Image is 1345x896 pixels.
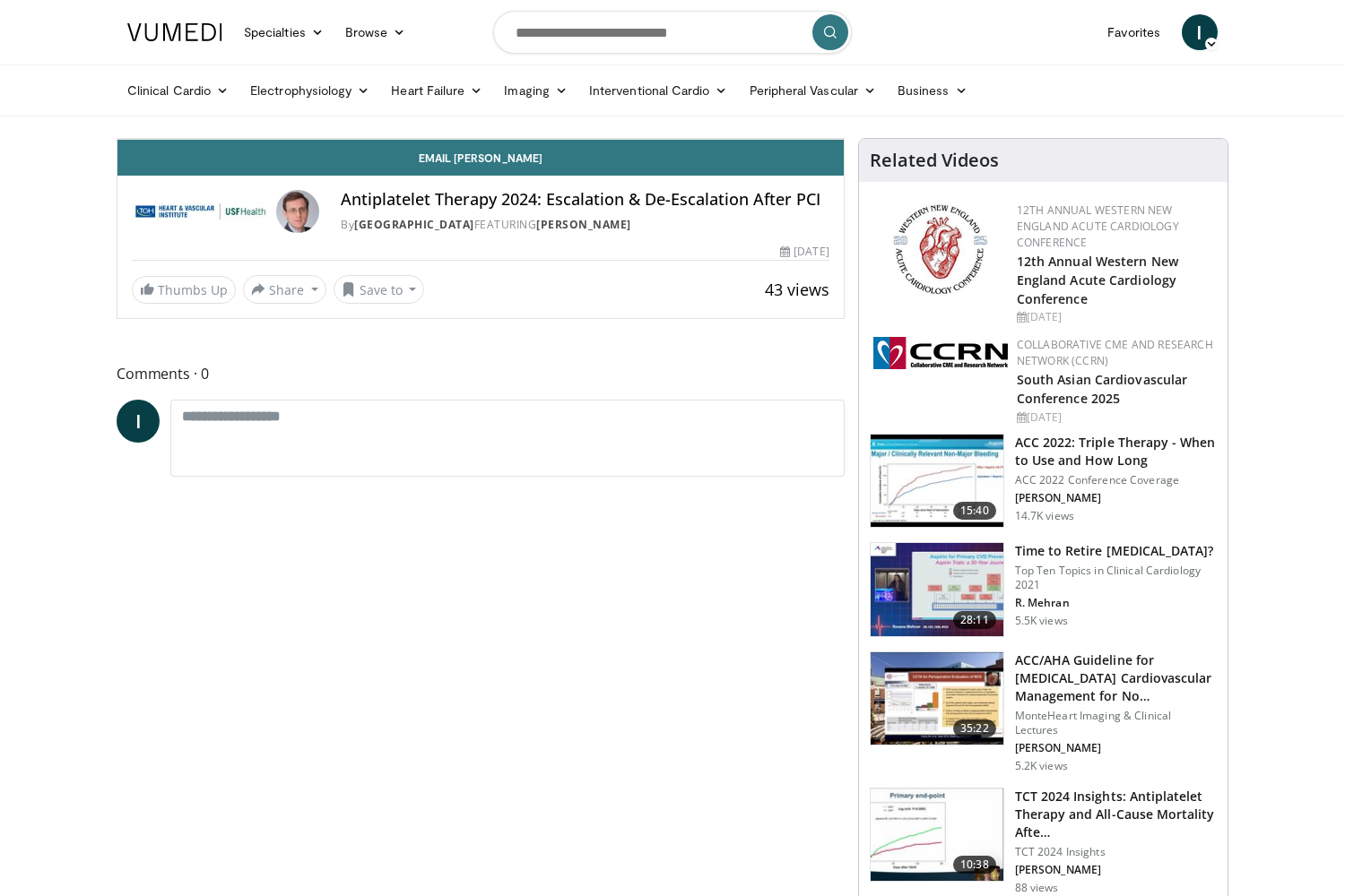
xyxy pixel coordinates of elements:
a: Clinical Cardio [117,73,239,108]
p: ACC 2022 Conference Coverage [1015,473,1217,487]
button: Share [243,275,326,304]
p: 5.2K views [1015,759,1068,773]
a: 15:40 ACC 2022: Triple Therapy - When to Use and How Long ACC 2022 Conference Coverage [PERSON_NA... [870,434,1217,529]
h3: ACC 2022: Triple Therapy - When to Use and How Long [1015,434,1217,470]
video-js: Video Player [117,139,844,140]
p: 14.7K views [1015,509,1074,523]
a: [PERSON_NAME] [536,217,631,232]
img: 35cfec52-9976-47ff-816b-fa08a83da599.150x105_q85_crop-smart_upscale.jpg [871,543,1003,636]
a: 12th Annual Western New England Acute Cardiology Conference [1017,253,1178,307]
a: [GEOGRAPHIC_DATA] [354,217,474,232]
a: Email [PERSON_NAME] [117,140,844,176]
a: Electrophysiology [239,73,380,108]
a: 28:11 Time to Retire [MEDICAL_DATA]? Top Ten Topics in Clinical Cardiology 2021 R. Mehran 5.5K views [870,542,1217,637]
a: Peripheral Vascular [739,73,887,108]
a: 12th Annual Western New England Acute Cardiology Conference [1017,202,1179,250]
a: Business [887,73,978,108]
h3: Time to Retire [MEDICAL_DATA]? [1015,542,1217,560]
h3: TCT 2024 Insights: Antiplatelet Therapy and All-Cause Mortality Afte… [1015,788,1217,841]
a: I [1182,14,1218,50]
img: a04ee3ba-8487-4636-b0fb-5e8d268f3737.png.150x105_q85_autocrop_double_scale_upscale_version-0.2.png [873,337,1008,369]
img: 537b36b3-3897-4da7-b999-949d16efc4b9.150x105_q85_crop-smart_upscale.jpg [871,788,1003,882]
a: 35:22 ACC/AHA Guideline for [MEDICAL_DATA] Cardiovascular Management for No… MonteHeart Imaging &... [870,651,1217,773]
img: Avatar [276,190,319,233]
p: [PERSON_NAME] [1015,491,1217,505]
p: [PERSON_NAME] [1015,741,1217,755]
h4: Related Videos [870,150,999,171]
h3: ACC/AHA Guideline for [MEDICAL_DATA] Cardiovascular Management for No… [1015,651,1217,705]
img: 97e381e7-ae08-4dc1-8c07-88fdf858e3b3.150x105_q85_crop-smart_upscale.jpg [871,652,1003,745]
span: 28:11 [953,611,996,629]
button: Save to [334,275,425,304]
div: [DATE] [780,244,829,260]
img: 9cc0c993-ed59-4664-aa07-2acdd981abd5.150x105_q85_crop-smart_upscale.jpg [871,435,1003,528]
div: [DATE] [1017,409,1213,426]
span: 35:22 [953,719,996,737]
p: Top Ten Topics in Clinical Cardiology 2021 [1015,564,1217,592]
img: VuMedi Logo [127,23,222,41]
a: Collaborative CME and Research Network (CCRN) [1017,337,1213,368]
a: South Asian Cardiovascular Conference 2025 [1017,371,1188,407]
a: Browse [334,14,417,50]
a: Favorites [1097,14,1171,50]
h4: Antiplatelet Therapy 2024: Escalation & De-Escalation After PCI [341,190,829,210]
p: 88 views [1015,881,1059,895]
a: 10:38 TCT 2024 Insights: Antiplatelet Therapy and All-Cause Mortality Afte… TCT 2024 Insights [PE... [870,788,1217,895]
a: Heart Failure [380,73,493,108]
input: Search topics, interventions [493,11,852,54]
a: I [117,400,160,443]
div: [DATE] [1017,309,1213,325]
span: Comments 0 [117,362,845,385]
a: Interventional Cardio [578,73,739,108]
p: [PERSON_NAME] [1015,863,1217,877]
img: Tampa General Hospital Heart & Vascular Institute [132,190,269,233]
p: MonteHeart Imaging & Clinical Lectures [1015,709,1217,737]
span: 15:40 [953,502,996,520]
p: 5.5K views [1015,614,1068,628]
p: R. Mehran [1015,596,1217,610]
span: 43 views [765,279,829,300]
p: TCT 2024 Insights [1015,845,1217,859]
a: Specialties [233,14,334,50]
a: Imaging [493,73,578,108]
span: 10:38 [953,856,996,874]
div: By FEATURING [341,217,829,233]
img: 0954f259-7907-4053-a817-32a96463ecc8.png.150x105_q85_autocrop_double_scale_upscale_version-0.2.png [890,202,990,297]
a: Thumbs Up [132,276,236,304]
